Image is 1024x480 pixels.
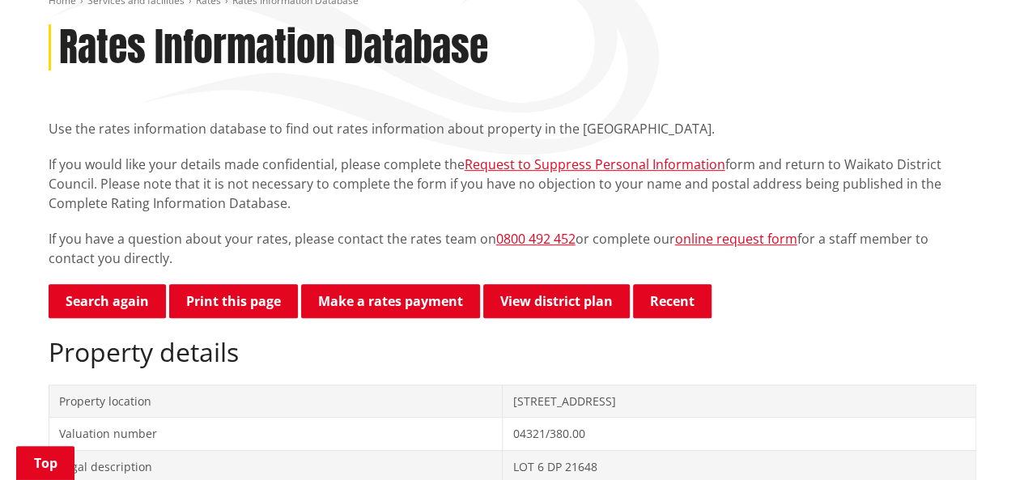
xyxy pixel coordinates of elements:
[496,230,576,248] a: 0800 492 452
[49,229,976,268] p: If you have a question about your rates, please contact the rates team on or complete our for a s...
[503,418,975,451] td: 04321/380.00
[49,284,166,318] a: Search again
[465,155,725,173] a: Request to Suppress Personal Information
[483,284,630,318] a: View district plan
[16,446,74,480] a: Top
[49,337,976,367] h2: Property details
[49,418,503,451] td: Valuation number
[675,230,797,248] a: online request form
[950,412,1008,470] iframe: Messenger Launcher
[301,284,480,318] a: Make a rates payment
[59,24,488,71] h1: Rates Information Database
[169,284,298,318] button: Print this page
[503,384,975,418] td: [STREET_ADDRESS]
[633,284,712,318] button: Recent
[49,384,503,418] td: Property location
[49,155,976,213] p: If you would like your details made confidential, please complete the form and return to Waikato ...
[49,119,976,138] p: Use the rates information database to find out rates information about property in the [GEOGRAPHI...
